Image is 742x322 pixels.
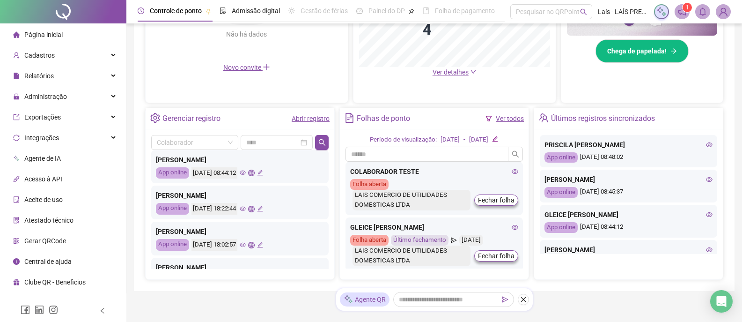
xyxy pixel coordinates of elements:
[544,187,713,198] div: [DATE] 08:45:37
[257,206,263,212] span: edit
[292,115,330,122] a: Abrir registro
[49,305,58,315] span: instagram
[24,217,73,224] span: Atestado técnico
[240,170,246,176] span: eye
[441,135,460,145] div: [DATE]
[598,7,648,17] span: Laís - LAÍS PRESENTES
[544,245,713,255] div: [PERSON_NAME]
[99,307,106,314] span: left
[544,222,713,233] div: [DATE] 08:44:12
[502,296,508,303] span: send
[156,203,189,215] div: App online
[223,64,270,71] span: Novo convite
[204,29,290,39] div: Não há dados
[257,242,263,248] span: edit
[206,8,211,14] span: pushpin
[156,239,189,251] div: App online
[698,7,707,16] span: bell
[220,7,226,14] span: file-done
[156,167,189,179] div: App online
[13,176,20,182] span: api
[512,224,518,231] span: eye
[670,48,677,54] span: arrow-right
[13,93,20,100] span: lock
[539,113,549,123] span: team
[474,195,518,206] button: Fechar folha
[340,292,389,307] div: Agente QR
[433,68,469,76] span: Ver detalhes
[409,8,414,14] span: pushpin
[24,113,61,121] span: Exportações
[485,115,492,122] span: filter
[318,139,326,146] span: search
[24,134,59,142] span: Integrações
[716,5,730,19] img: 87491
[13,196,20,203] span: audit
[138,7,144,14] span: clock-circle
[478,195,514,205] span: Fechar folha
[544,210,713,220] div: GLEICE [PERSON_NAME]
[13,258,20,265] span: info-circle
[470,68,477,75] span: down
[257,170,263,176] span: edit
[156,262,324,273] div: [PERSON_NAME]
[478,251,514,261] span: Fechar folha
[263,63,270,71] span: plus
[451,235,457,246] span: send
[544,187,578,198] div: App online
[353,246,470,266] div: LAIS COMERCIO DE UTILIDADES DOMESTICAS LTDA
[13,279,20,285] span: gift
[21,305,30,315] span: facebook
[345,113,354,123] span: file-text
[520,296,527,303] span: close
[706,211,713,218] span: eye
[710,290,733,313] div: Open Intercom Messenger
[301,7,348,15] span: Gestão de férias
[423,7,429,14] span: book
[686,4,689,11] span: 1
[656,7,667,17] img: sparkle-icon.fc2bf0ac1784a2077858766a79e2daf3.svg
[512,150,519,158] span: search
[474,250,518,262] button: Fechar folha
[551,111,655,127] div: Últimos registros sincronizados
[344,295,353,305] img: sparkle-icon.fc2bf0ac1784a2077858766a79e2daf3.svg
[391,235,448,246] div: Último fechamento
[24,31,63,38] span: Página inicial
[544,152,713,163] div: [DATE] 08:48:02
[150,7,202,15] span: Controle de ponto
[13,135,20,141] span: sync
[350,179,389,190] div: Folha aberta
[607,46,667,56] span: Chega de papelada!
[368,7,405,15] span: Painel do DP
[370,135,437,145] div: Período de visualização:
[706,176,713,183] span: eye
[544,174,713,185] div: [PERSON_NAME]
[356,7,363,14] span: dashboard
[350,235,389,246] div: Folha aberta
[544,152,578,163] div: App online
[24,237,66,245] span: Gerar QRCode
[706,247,713,253] span: eye
[24,155,61,162] span: Agente de IA
[580,8,587,15] span: search
[248,170,254,176] span: global
[496,115,524,122] a: Ver todos
[24,52,55,59] span: Cadastros
[13,114,20,120] span: export
[544,140,713,150] div: PRISCILA [PERSON_NAME]
[706,142,713,148] span: eye
[191,167,237,179] div: [DATE] 08:44:12
[191,239,237,251] div: [DATE] 18:02:57
[435,7,495,15] span: Folha de pagamento
[13,73,20,79] span: file
[13,217,20,224] span: solution
[248,206,254,212] span: global
[544,222,578,233] div: App online
[13,52,20,59] span: user-add
[353,190,470,210] div: LAIS COMERCIO DE UTILIDADES DOMESTICAS LTDA
[162,111,220,127] div: Gerenciar registro
[232,7,280,15] span: Admissão digital
[150,113,160,123] span: setting
[24,278,86,286] span: Clube QR - Beneficios
[678,7,686,16] span: notification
